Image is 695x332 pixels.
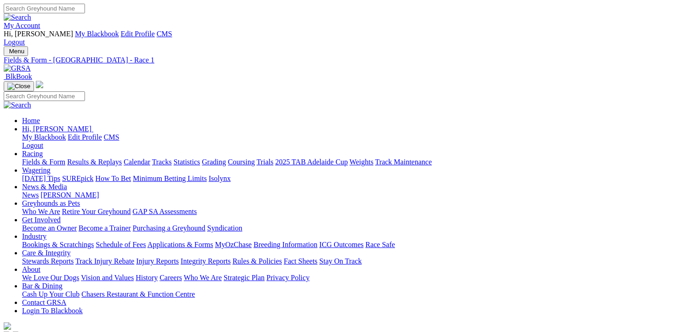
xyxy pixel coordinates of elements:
[202,158,226,166] a: Grading
[22,298,66,306] a: Contact GRSA
[22,274,691,282] div: About
[22,125,91,133] span: Hi, [PERSON_NAME]
[22,191,691,199] div: News & Media
[22,241,691,249] div: Industry
[4,73,32,80] a: BlkBook
[22,249,71,257] a: Care & Integrity
[4,91,85,101] input: Search
[4,322,11,330] img: logo-grsa-white.png
[104,133,119,141] a: CMS
[284,257,317,265] a: Fact Sheets
[96,241,146,248] a: Schedule of Fees
[4,22,40,29] a: My Account
[4,46,28,56] button: Toggle navigation
[62,174,93,182] a: SUREpick
[228,158,255,166] a: Coursing
[181,257,231,265] a: Integrity Reports
[22,150,43,158] a: Racing
[22,257,73,265] a: Stewards Reports
[121,30,155,38] a: Edit Profile
[124,158,150,166] a: Calendar
[6,73,32,80] span: BlkBook
[22,133,66,141] a: My Blackbook
[133,224,205,232] a: Purchasing a Greyhound
[4,30,691,46] div: My Account
[22,174,691,183] div: Wagering
[232,257,282,265] a: Rules & Policies
[375,158,432,166] a: Track Maintenance
[365,241,395,248] a: Race Safe
[22,224,691,232] div: Get Involved
[159,274,182,281] a: Careers
[22,265,40,273] a: About
[22,290,79,298] a: Cash Up Your Club
[4,13,31,22] img: Search
[22,232,46,240] a: Industry
[75,30,119,38] a: My Blackbook
[36,81,43,88] img: logo-grsa-white.png
[224,274,265,281] a: Strategic Plan
[256,158,273,166] a: Trials
[7,83,30,90] img: Close
[147,241,213,248] a: Applications & Forms
[4,56,691,64] a: Fields & Form - [GEOGRAPHIC_DATA] - Race 1
[40,191,99,199] a: [PERSON_NAME]
[22,125,93,133] a: Hi, [PERSON_NAME]
[22,224,77,232] a: Become an Owner
[81,290,195,298] a: Chasers Restaurant & Function Centre
[22,166,51,174] a: Wagering
[4,101,31,109] img: Search
[254,241,317,248] a: Breeding Information
[79,224,131,232] a: Become a Trainer
[22,274,79,281] a: We Love Our Dogs
[22,257,691,265] div: Care & Integrity
[22,141,43,149] a: Logout
[266,274,310,281] a: Privacy Policy
[4,64,31,73] img: GRSA
[22,208,60,215] a: Who We Are
[174,158,200,166] a: Statistics
[22,117,40,124] a: Home
[4,4,85,13] input: Search
[22,282,62,290] a: Bar & Dining
[133,208,197,215] a: GAP SA Assessments
[9,48,24,55] span: Menu
[22,307,83,315] a: Login To Blackbook
[184,274,222,281] a: Who We Are
[75,257,134,265] a: Track Injury Rebate
[96,174,131,182] a: How To Bet
[22,158,65,166] a: Fields & Form
[4,81,34,91] button: Toggle navigation
[22,158,691,166] div: Racing
[81,274,134,281] a: Vision and Values
[22,241,94,248] a: Bookings & Scratchings
[136,257,179,265] a: Injury Reports
[67,158,122,166] a: Results & Replays
[152,158,172,166] a: Tracks
[22,290,691,298] div: Bar & Dining
[319,241,363,248] a: ICG Outcomes
[136,274,158,281] a: History
[4,38,25,46] a: Logout
[319,257,362,265] a: Stay On Track
[4,30,73,38] span: Hi, [PERSON_NAME]
[207,224,242,232] a: Syndication
[62,208,131,215] a: Retire Your Greyhound
[350,158,373,166] a: Weights
[215,241,252,248] a: MyOzChase
[68,133,102,141] a: Edit Profile
[22,133,691,150] div: Hi, [PERSON_NAME]
[22,216,61,224] a: Get Involved
[22,174,60,182] a: [DATE] Tips
[157,30,172,38] a: CMS
[22,208,691,216] div: Greyhounds as Pets
[133,174,207,182] a: Minimum Betting Limits
[209,174,231,182] a: Isolynx
[22,191,39,199] a: News
[275,158,348,166] a: 2025 TAB Adelaide Cup
[22,199,80,207] a: Greyhounds as Pets
[22,183,67,191] a: News & Media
